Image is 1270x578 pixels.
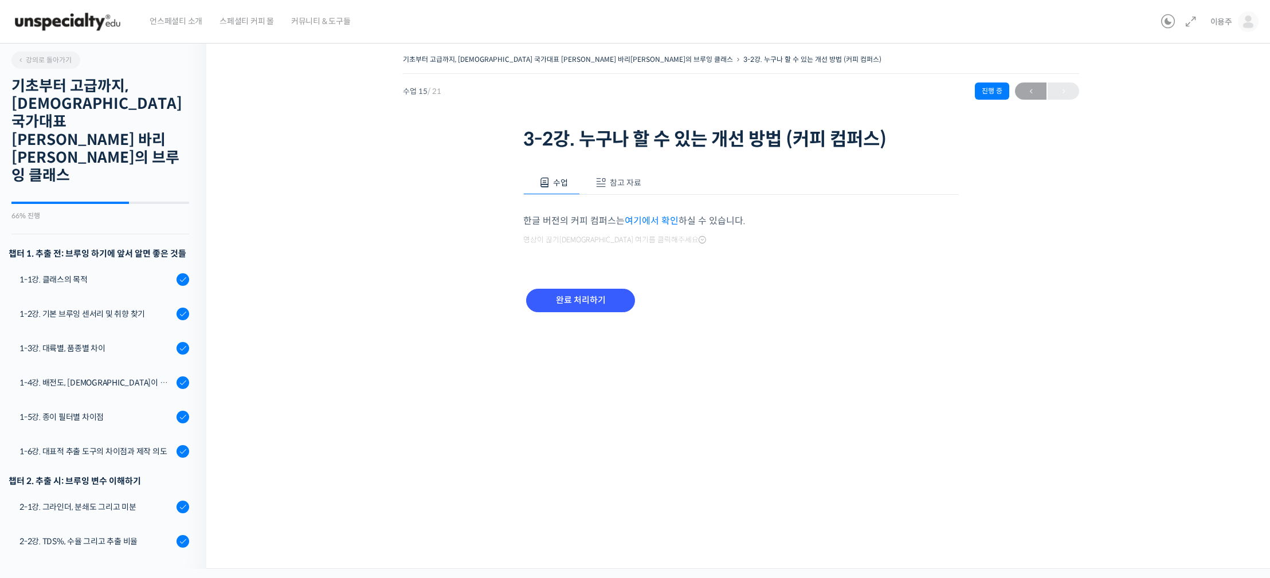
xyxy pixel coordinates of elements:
[428,86,441,96] span: / 21
[19,445,173,458] div: 1-6강. 대표적 추출 도구의 차이점과 제작 의도
[19,411,173,423] div: 1-5강. 종이 필터별 차이점
[743,55,881,64] a: 3-2강. 누구나 할 수 있는 개선 방법 (커피 컴퍼스)
[1015,82,1046,100] a: ←이전
[1210,17,1232,27] span: 이용주
[975,82,1009,100] div: 진행 중
[610,178,641,188] span: 참고 자료
[19,308,173,320] div: 1-2강. 기본 브루잉 센서리 및 취향 찾기
[19,535,173,548] div: 2-2강. TDS%, 수율 그리고 추출 비율
[19,273,173,286] div: 1-1강. 클래스의 목적
[526,289,635,312] input: 완료 처리하기
[11,52,80,69] a: 강의로 돌아가기
[9,473,189,489] div: 챕터 2. 추출 시: 브루잉 변수 이해하기
[625,215,679,227] a: 여기에서 확인
[9,246,189,261] h3: 챕터 1. 추출 전: 브루잉 하기에 앞서 알면 좋은 것들
[523,235,706,245] span: 영상이 끊기[DEMOGRAPHIC_DATA] 여기를 클릭해주세요
[523,213,959,229] p: 한글 버전의 커피 컴퍼스는 하실 수 있습니다.
[403,88,441,95] span: 수업 15
[11,213,189,219] div: 66% 진행
[1015,84,1046,99] span: ←
[19,376,173,389] div: 1-4강. 배전도, [DEMOGRAPHIC_DATA]이 미치는 영향
[553,178,568,188] span: 수업
[523,128,959,150] h1: 3-2강. 누구나 할 수 있는 개선 방법 (커피 컴퍼스)
[11,77,189,184] h2: 기초부터 고급까지, [DEMOGRAPHIC_DATA] 국가대표 [PERSON_NAME] 바리[PERSON_NAME]의 브루잉 클래스
[17,56,72,64] span: 강의로 돌아가기
[403,55,733,64] a: 기초부터 고급까지, [DEMOGRAPHIC_DATA] 국가대표 [PERSON_NAME] 바리[PERSON_NAME]의 브루잉 클래스
[19,501,173,513] div: 2-1강. 그라인더, 분쇄도 그리고 미분
[19,342,173,355] div: 1-3강. 대륙별, 품종별 차이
